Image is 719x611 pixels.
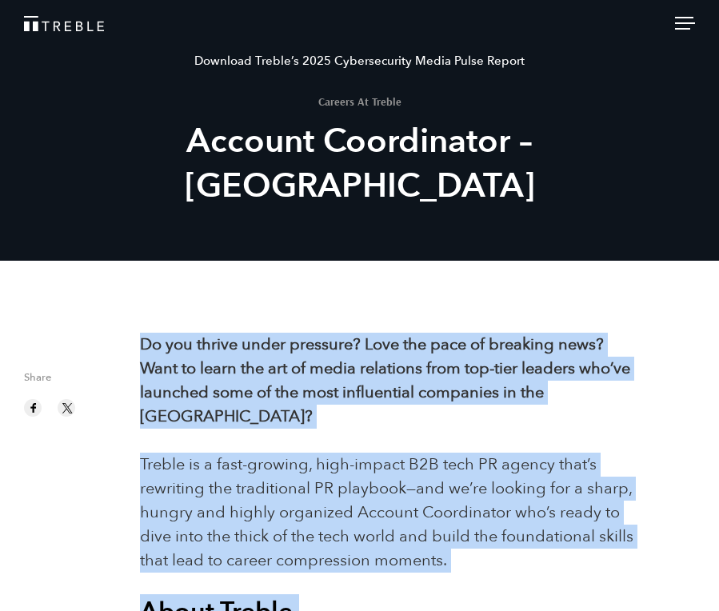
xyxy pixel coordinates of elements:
[65,96,655,107] h1: Careers At Treble
[26,401,41,415] img: facebook sharing button
[24,373,116,391] span: Share
[24,16,104,31] img: Treble logo
[140,333,630,427] b: Do you thrive under pressure? Love the pace of breaking news? Want to learn the art of media rela...
[60,401,74,415] img: twitter sharing button
[65,119,655,209] h2: Account Coordinator – [GEOGRAPHIC_DATA]
[24,16,695,31] a: Treble Homepage
[140,453,633,571] span: Treble is a fast-growing, high-impact B2B tech PR agency that’s rewriting the traditional PR play...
